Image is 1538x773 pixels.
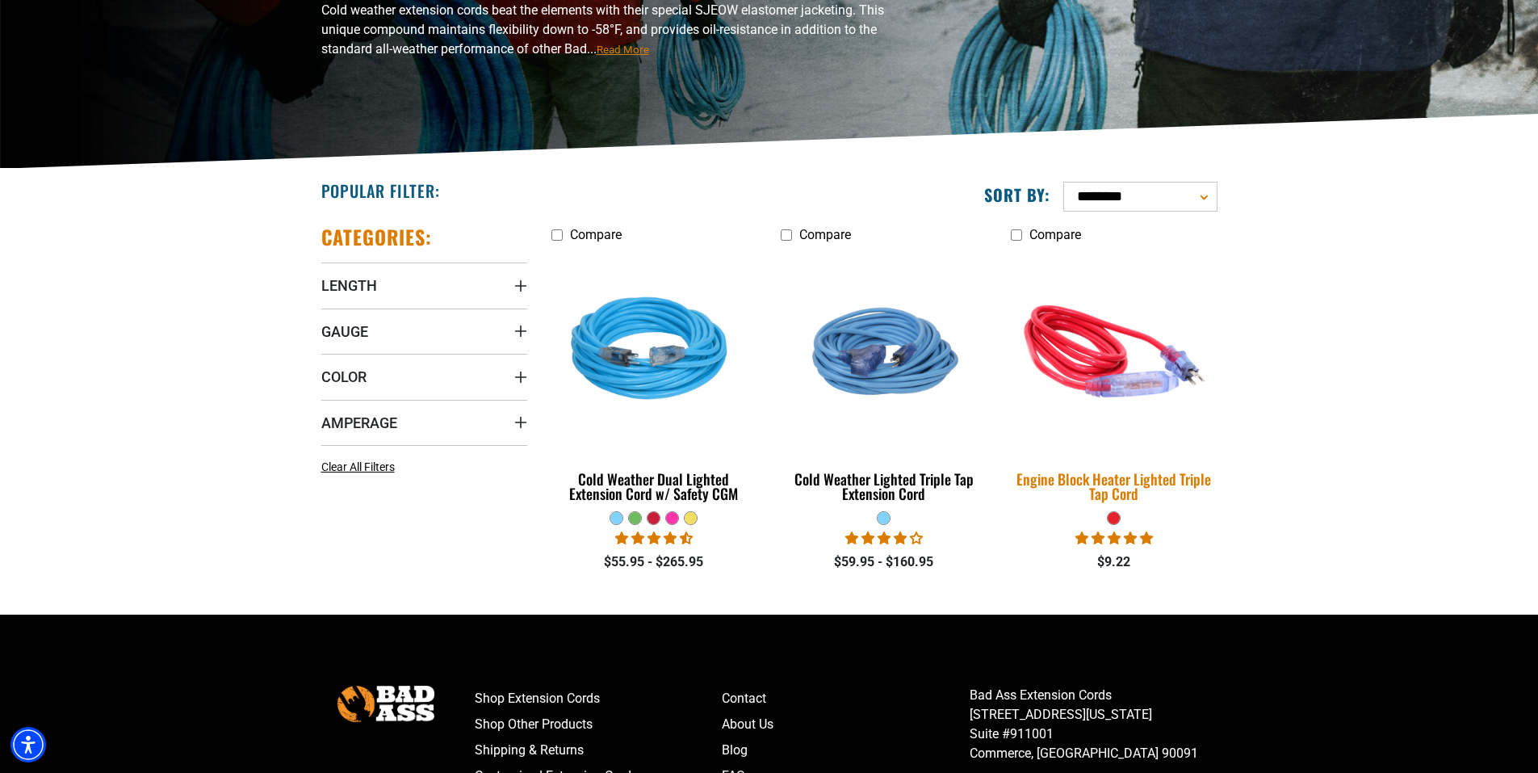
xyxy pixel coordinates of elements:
[321,354,527,399] summary: Color
[615,531,693,546] span: 4.62 stars
[781,250,987,510] a: Light Blue Cold Weather Lighted Triple Tap Extension Cord
[552,258,756,444] img: Light Blue
[321,322,368,341] span: Gauge
[321,459,401,476] a: Clear All Filters
[475,737,723,763] a: Shipping & Returns
[321,263,527,308] summary: Length
[970,686,1217,763] p: Bad Ass Extension Cords [STREET_ADDRESS][US_STATE] Suite #911001 Commerce, [GEOGRAPHIC_DATA] 90091
[1001,248,1227,455] img: red
[722,712,970,737] a: About Us
[475,686,723,712] a: Shop Extension Cords
[321,368,367,386] span: Color
[845,531,923,546] span: 4.18 stars
[1011,552,1217,572] div: $9.22
[1029,227,1081,242] span: Compare
[551,472,757,501] div: Cold Weather Dual Lighted Extension Cord w/ Safety CGM
[321,2,884,57] span: Cold weather extension cords beat the elements with their special SJEOW elastomer jacketing. This...
[799,227,851,242] span: Compare
[321,180,440,201] h2: Popular Filter:
[722,686,970,712] a: Contact
[722,737,970,763] a: Blog
[597,44,649,56] span: Read More
[782,258,986,444] img: Light Blue
[781,552,987,572] div: $59.95 - $160.95
[1075,531,1153,546] span: 5.00 stars
[1011,472,1217,501] div: Engine Block Heater Lighted Triple Tap Cord
[551,552,757,572] div: $55.95 - $265.95
[781,472,987,501] div: Cold Weather Lighted Triple Tap Extension Cord
[321,225,433,250] h2: Categories:
[321,414,397,432] span: Amperage
[551,250,757,510] a: Light Blue Cold Weather Dual Lighted Extension Cord w/ Safety CGM
[337,686,434,722] img: Bad Ass Extension Cords
[10,727,46,762] div: Accessibility Menu
[321,460,395,473] span: Clear All Filters
[321,276,377,295] span: Length
[321,309,527,354] summary: Gauge
[321,400,527,445] summary: Amperage
[1011,250,1217,510] a: red Engine Block Heater Lighted Triple Tap Cord
[984,184,1050,205] label: Sort by:
[570,227,622,242] span: Compare
[475,712,723,737] a: Shop Other Products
